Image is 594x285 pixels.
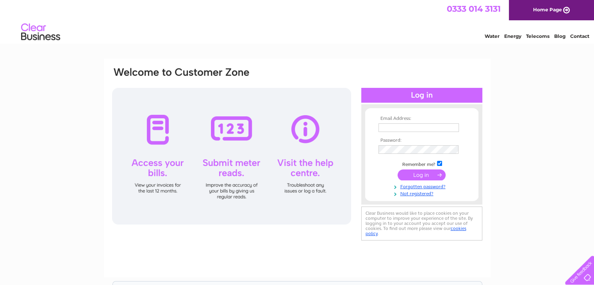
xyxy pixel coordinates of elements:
[398,169,446,180] input: Submit
[504,33,521,39] a: Energy
[554,33,565,39] a: Blog
[378,182,467,190] a: Forgotten password?
[21,20,61,44] img: logo.png
[376,160,467,167] td: Remember me?
[113,4,482,38] div: Clear Business is a trading name of Verastar Limited (registered in [GEOGRAPHIC_DATA] No. 3667643...
[447,4,501,14] a: 0333 014 3131
[366,226,466,236] a: cookies policy
[361,207,482,240] div: Clear Business would like to place cookies on your computer to improve your experience of the sit...
[376,138,467,143] th: Password:
[376,116,467,121] th: Email Address:
[485,33,499,39] a: Water
[570,33,589,39] a: Contact
[378,189,467,197] a: Not registered?
[526,33,549,39] a: Telecoms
